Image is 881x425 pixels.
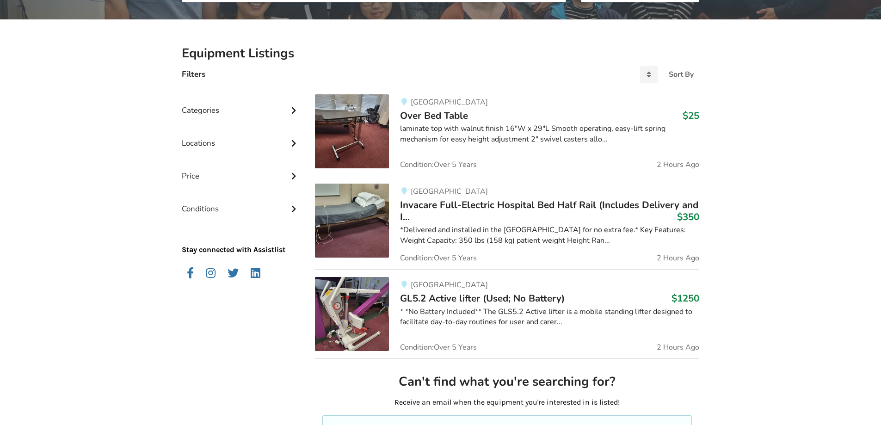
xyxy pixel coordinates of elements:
span: Condition: Over 5 Years [400,161,477,168]
span: 2 Hours Ago [657,161,699,168]
span: Condition: Over 5 Years [400,254,477,262]
h2: Equipment Listings [182,45,699,62]
p: Stay connected with Assistlist [182,219,300,255]
a: transfer aids-gl5.2 active lifter (used; no battery)[GEOGRAPHIC_DATA]GL5.2 Active lifter (Used; N... [315,269,699,358]
span: Invacare Full-Electric Hospital Bed Half Rail (Includes Delivery and I... [400,198,698,223]
h3: $25 [683,110,699,122]
span: 2 Hours Ago [657,344,699,351]
h2: Can't find what you're searching for? [322,374,692,390]
img: bedroom equipment-invacare full-electric hospital bed half rail (includes delivery and installation) [315,184,389,258]
div: Categories [182,87,300,120]
span: [GEOGRAPHIC_DATA] [411,280,488,290]
span: Condition: Over 5 Years [400,344,477,351]
span: GL5.2 Active lifter (Used; No Battery) [400,292,565,305]
div: Locations [182,120,300,153]
img: transfer aids-gl5.2 active lifter (used; no battery) [315,277,389,351]
div: Conditions [182,185,300,218]
div: *Delivered and installed in the [GEOGRAPHIC_DATA] for no extra fee.* Key Features: Weight Capacit... [400,225,699,246]
a: bedroom equipment-invacare full-electric hospital bed half rail (includes delivery and installati... [315,176,699,270]
h3: $350 [677,211,699,223]
span: [GEOGRAPHIC_DATA] [411,186,488,197]
p: Receive an email when the equipment you're interested in is listed! [322,397,692,408]
div: Sort By [669,71,694,78]
h4: Filters [182,69,205,80]
div: * *No Battery Included** The GLS5.2 Active lifter is a mobile standing lifter designed to facilit... [400,307,699,328]
span: Over Bed Table [400,109,468,122]
a: bedroom equipment-over bed table[GEOGRAPHIC_DATA]Over Bed Table$25laminate top with walnut finish... [315,94,699,176]
h3: $1250 [672,292,699,304]
div: Price [182,153,300,185]
span: [GEOGRAPHIC_DATA] [411,97,488,107]
div: laminate top with walnut finish 16"W x 29"L Smooth operating, easy-lift spring mechanism for easy... [400,123,699,145]
span: 2 Hours Ago [657,254,699,262]
img: bedroom equipment-over bed table [315,94,389,168]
